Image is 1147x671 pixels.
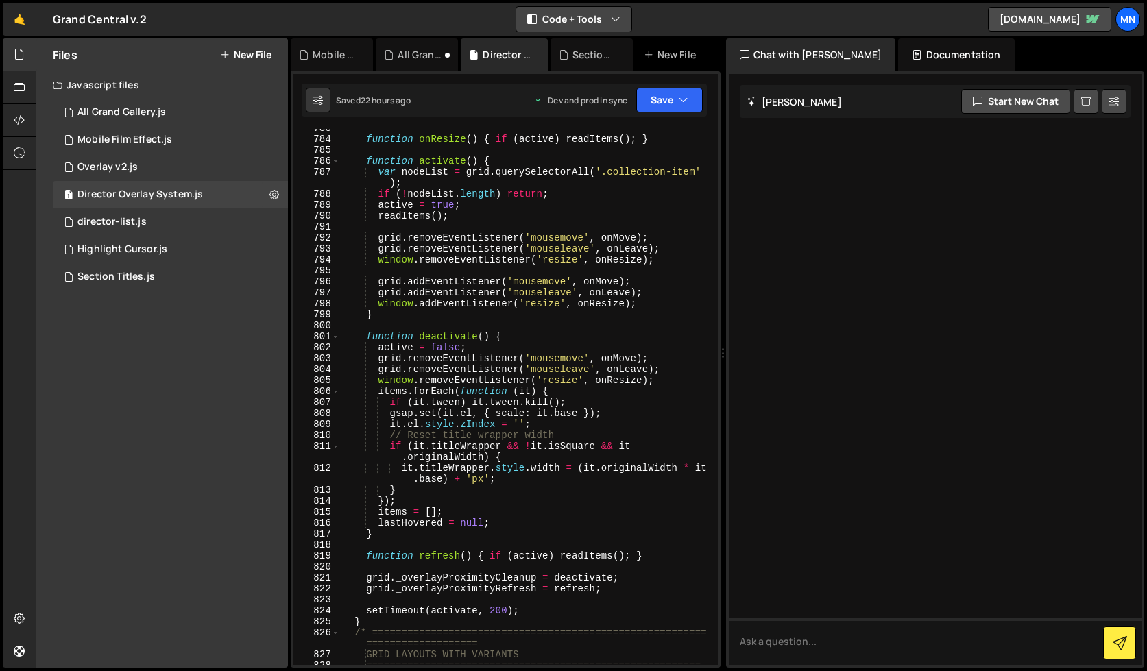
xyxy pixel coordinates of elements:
[293,386,340,397] div: 806
[293,463,340,485] div: 812
[293,298,340,309] div: 798
[293,188,340,199] div: 788
[293,572,340,583] div: 821
[64,191,73,202] span: 1
[398,48,442,62] div: All Grand Gallery.js
[293,199,340,210] div: 789
[53,126,288,154] div: 15298/47702.js
[516,7,631,32] button: Code + Tools
[293,605,340,616] div: 824
[77,134,172,146] div: Mobile Film Effect.js
[293,507,340,517] div: 815
[53,263,288,291] div: 15298/40223.js
[293,583,340,594] div: 822
[293,550,340,561] div: 819
[77,106,166,119] div: All Grand Gallery.js
[293,430,340,441] div: 810
[293,397,340,408] div: 807
[293,561,340,572] div: 820
[313,48,357,62] div: Mobile Film Effect.js
[293,375,340,386] div: 805
[293,353,340,364] div: 803
[53,47,77,62] h2: Files
[293,419,340,430] div: 809
[898,38,1014,71] div: Documentation
[77,243,167,256] div: Highlight Cursor.js
[293,210,340,221] div: 790
[293,342,340,353] div: 802
[53,154,288,181] div: 15298/45944.js
[53,99,288,126] div: 15298/43578.js
[534,95,627,106] div: Dev and prod in sync
[293,485,340,496] div: 813
[572,48,616,62] div: Section Titles.js
[77,216,147,228] div: director-list.js
[747,95,842,108] h2: [PERSON_NAME]
[53,236,288,263] div: 15298/43117.js
[293,441,340,463] div: 811
[293,408,340,419] div: 808
[293,156,340,167] div: 786
[293,309,340,320] div: 799
[293,320,340,331] div: 800
[361,95,411,106] div: 22 hours ago
[53,181,288,208] div: 15298/42891.js
[293,276,340,287] div: 796
[77,161,138,173] div: Overlay v2.js
[77,271,155,283] div: Section Titles.js
[636,88,703,112] button: Save
[293,649,340,660] div: 827
[53,208,288,236] div: 15298/40379.js
[293,616,340,627] div: 825
[293,364,340,375] div: 804
[293,134,340,145] div: 784
[77,188,203,201] div: Director Overlay System.js
[336,95,411,106] div: Saved
[293,528,340,539] div: 817
[293,496,340,507] div: 814
[988,7,1111,32] a: [DOMAIN_NAME]
[53,11,147,27] div: Grand Central v.2
[293,254,340,265] div: 794
[293,287,340,298] div: 797
[293,594,340,605] div: 823
[293,627,340,649] div: 826
[293,517,340,528] div: 816
[293,145,340,156] div: 785
[644,48,701,62] div: New File
[293,167,340,188] div: 787
[220,49,271,60] button: New File
[293,232,340,243] div: 792
[36,71,288,99] div: Javascript files
[1115,7,1140,32] a: MN
[293,265,340,276] div: 795
[726,38,896,71] div: Chat with [PERSON_NAME]
[293,539,340,550] div: 818
[961,89,1070,114] button: Start new chat
[3,3,36,36] a: 🤙
[293,243,340,254] div: 793
[483,48,531,62] div: Director Overlay System.js
[293,221,340,232] div: 791
[293,331,340,342] div: 801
